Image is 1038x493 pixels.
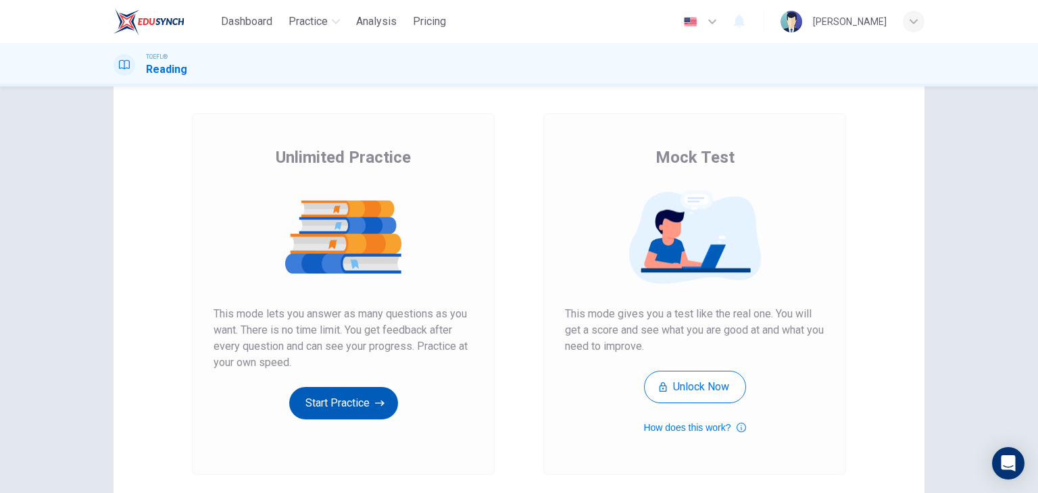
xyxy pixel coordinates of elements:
[781,11,802,32] img: Profile picture
[813,14,887,30] div: [PERSON_NAME]
[216,9,278,34] button: Dashboard
[356,14,397,30] span: Analysis
[565,306,824,355] span: This mode gives you a test like the real one. You will get a score and see what you are good at a...
[114,8,184,35] img: EduSynch logo
[146,61,187,78] h1: Reading
[682,17,699,27] img: en
[283,9,345,34] button: Practice
[114,8,216,35] a: EduSynch logo
[656,147,735,168] span: Mock Test
[289,14,328,30] span: Practice
[351,9,402,34] button: Analysis
[407,9,451,34] button: Pricing
[289,387,398,419] button: Start Practice
[644,371,746,403] button: Unlock Now
[276,147,411,168] span: Unlimited Practice
[992,447,1024,479] div: Open Intercom Messenger
[643,419,745,436] button: How does this work?
[221,14,272,30] span: Dashboard
[146,52,168,61] span: TOEFL®
[413,14,446,30] span: Pricing
[214,306,473,371] span: This mode lets you answer as many questions as you want. There is no time limit. You get feedback...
